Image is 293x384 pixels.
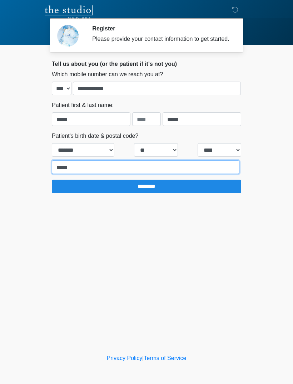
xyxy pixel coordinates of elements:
img: Agent Avatar [57,25,79,47]
h2: Tell us about you (or the patient if it's not you) [52,60,241,67]
label: Which mobile number can we reach you at? [52,70,163,79]
a: Terms of Service [144,355,186,361]
a: | [142,355,144,361]
img: The Studio Med Spa Logo [45,5,93,20]
label: Patient first & last name: [52,101,114,110]
h2: Register [92,25,230,32]
label: Patient's birth date & postal code? [52,132,138,140]
a: Privacy Policy [107,355,143,361]
div: Please provide your contact information to get started. [92,35,230,43]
